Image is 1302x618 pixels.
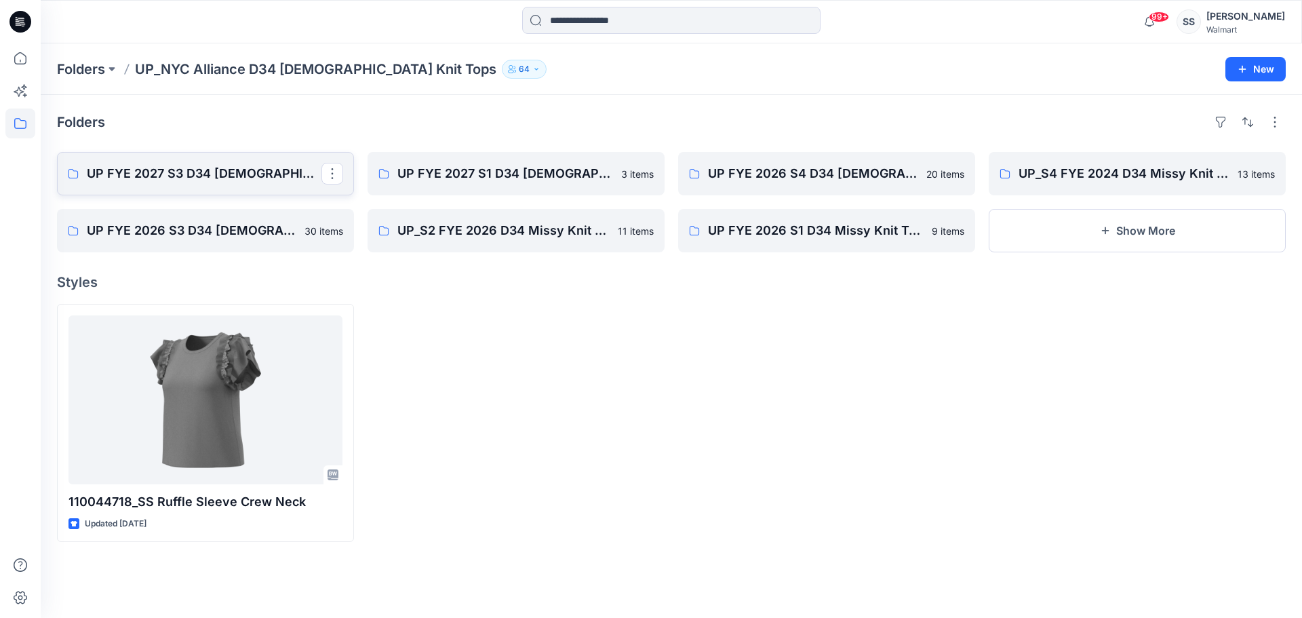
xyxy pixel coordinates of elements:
div: [PERSON_NAME] [1206,8,1285,24]
a: UP_S2 FYE 2026 D34 Missy Knit Tops11 items [368,209,665,252]
a: 110044718_SS Ruffle Sleeve Crew Neck [68,315,342,484]
p: UP FYE 2026 S4 D34 [DEMOGRAPHIC_DATA] Knit Tops NYCA [708,164,918,183]
p: 30 items [304,224,343,238]
p: 110044718_SS Ruffle Sleeve Crew Neck [68,493,342,511]
p: UP_NYC Alliance D34 [DEMOGRAPHIC_DATA] Knit Tops [135,60,496,79]
p: 64 [519,62,530,77]
p: UP FYE 2027 S3 D34 [DEMOGRAPHIC_DATA] Knit Tops NYCA [87,164,321,183]
button: New [1225,57,1286,81]
a: UP_S4 FYE 2024 D34 Missy Knit Tops NYCA13 items [989,152,1286,195]
a: UP FYE 2026 S1 D34 Missy Knit Tops NYCA9 items [678,209,975,252]
h4: Styles [57,274,1286,290]
p: 11 items [618,224,654,238]
a: Folders [57,60,105,79]
p: 3 items [621,167,654,181]
div: Walmart [1206,24,1285,35]
p: Updated [DATE] [85,517,146,531]
button: Show More [989,209,1286,252]
a: UP FYE 2026 S4 D34 [DEMOGRAPHIC_DATA] Knit Tops NYCA20 items [678,152,975,195]
h4: Folders [57,114,105,130]
div: SS [1177,9,1201,34]
a: UP FYE 2027 S1 D34 [DEMOGRAPHIC_DATA] Knit Tops3 items [368,152,665,195]
p: UP FYE 2026 S1 D34 Missy Knit Tops NYCA [708,221,924,240]
p: UP FYE 2026 S3 D34 [DEMOGRAPHIC_DATA] Knit Tops NYCA [87,221,296,240]
span: 99+ [1149,12,1169,22]
a: UP FYE 2026 S3 D34 [DEMOGRAPHIC_DATA] Knit Tops NYCA30 items [57,209,354,252]
p: UP_S4 FYE 2024 D34 Missy Knit Tops NYCA [1019,164,1229,183]
p: 13 items [1238,167,1275,181]
p: 9 items [932,224,964,238]
button: 64 [502,60,547,79]
p: UP FYE 2027 S1 D34 [DEMOGRAPHIC_DATA] Knit Tops [397,164,613,183]
p: UP_S2 FYE 2026 D34 Missy Knit Tops [397,221,610,240]
p: 20 items [926,167,964,181]
a: UP FYE 2027 S3 D34 [DEMOGRAPHIC_DATA] Knit Tops NYCA [57,152,354,195]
